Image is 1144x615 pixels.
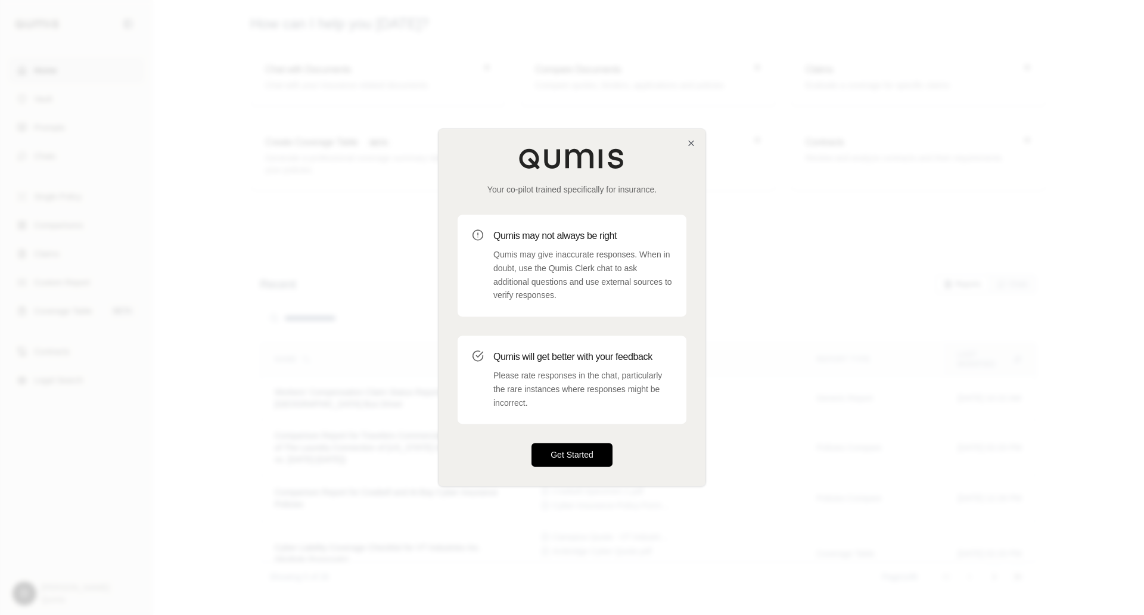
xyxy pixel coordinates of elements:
p: Your co-pilot trained specifically for insurance. [458,184,686,195]
h3: Qumis will get better with your feedback [493,350,672,364]
h3: Qumis may not always be right [493,229,672,243]
p: Qumis may give inaccurate responses. When in doubt, use the Qumis Clerk chat to ask additional qu... [493,248,672,302]
p: Please rate responses in the chat, particularly the rare instances where responses might be incor... [493,369,672,409]
img: Qumis Logo [518,148,626,169]
button: Get Started [531,443,613,467]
